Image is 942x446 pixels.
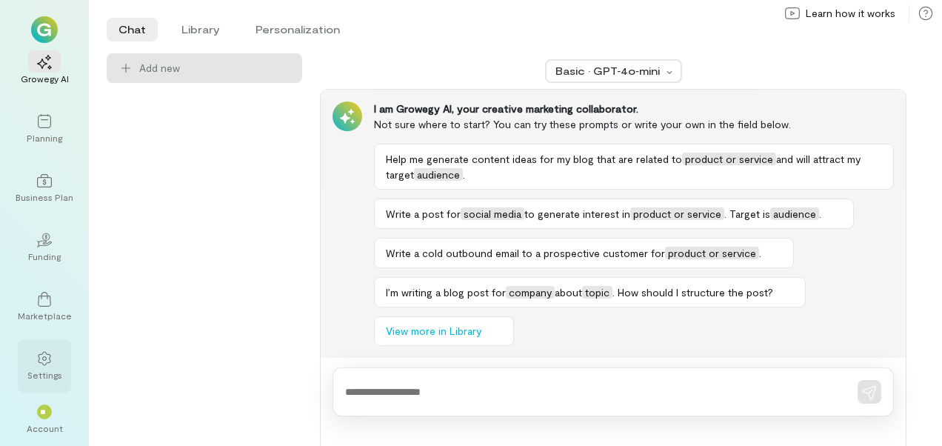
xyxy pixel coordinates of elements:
button: Write a post forsocial mediato generate interest inproduct or service. Target isaudience. [374,199,854,229]
span: Add new [139,61,180,76]
li: Library [170,18,232,41]
div: Basic · GPT‑4o‑mini [555,64,662,79]
button: Help me generate content ideas for my blog that are related toproduct or serviceand will attract ... [374,144,894,190]
a: Settings [18,339,71,393]
div: Not sure where to start? You can try these prompts or write your own in the field below. [374,116,894,132]
a: Funding [18,221,71,274]
span: audience [770,207,819,220]
li: Personalization [244,18,352,41]
span: product or service [665,247,759,259]
span: . Target is [724,207,770,220]
a: Business Plan [18,162,71,215]
span: I’m writing a blog post for [386,286,506,299]
button: I’m writing a blog post forcompanyabouttopic. How should I structure the post? [374,277,806,307]
button: Write a cold outbound email to a prospective customer forproduct or service. [374,238,794,268]
a: Marketplace [18,280,71,333]
span: . How should I structure the post? [612,286,773,299]
div: Settings [27,369,62,381]
span: company [506,286,555,299]
div: Growegy AI [21,73,69,84]
div: Marketplace [18,310,72,322]
div: I am Growegy AI, your creative marketing collaborator. [374,101,894,116]
button: View more in Library [374,316,514,346]
div: Funding [28,250,61,262]
span: Learn how it works [806,6,895,21]
span: about [555,286,582,299]
div: Business Plan [16,191,73,203]
span: social media [461,207,524,220]
div: Account [27,422,63,434]
div: Planning [27,132,62,144]
li: Chat [107,18,158,41]
span: . [819,207,821,220]
span: View more in Library [386,324,481,339]
span: topic [582,286,612,299]
a: Growegy AI [18,43,71,96]
span: . [463,168,465,181]
span: . [759,247,761,259]
span: Help me generate content ideas for my blog that are related to [386,153,682,165]
span: Write a cold outbound email to a prospective customer for [386,247,665,259]
a: Planning [18,102,71,156]
span: audience [414,168,463,181]
span: to generate interest in [524,207,630,220]
span: Write a post for [386,207,461,220]
span: product or service [630,207,724,220]
span: product or service [682,153,776,165]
